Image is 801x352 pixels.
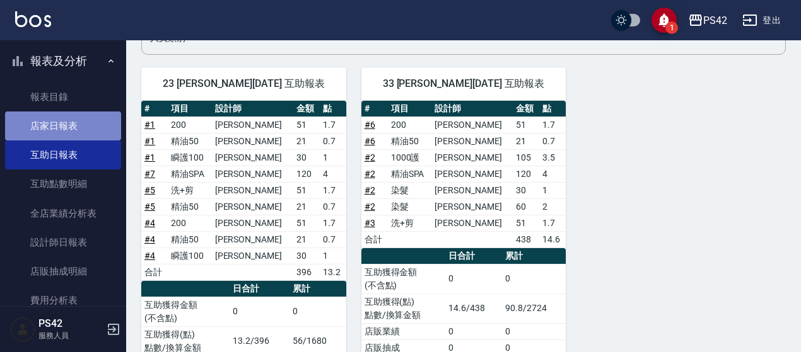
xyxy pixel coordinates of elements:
[361,323,445,339] td: 店販業績
[445,293,502,323] td: 14.6/438
[513,182,539,198] td: 30
[502,293,566,323] td: 90.8/2724
[168,149,212,166] td: 瞬護100
[293,149,320,166] td: 30
[445,248,502,264] th: 日合計
[212,215,293,231] td: [PERSON_NAME]
[212,166,293,182] td: [PERSON_NAME]
[141,264,168,280] td: 合計
[212,198,293,215] td: [PERSON_NAME]
[141,297,230,326] td: 互助獲得金額 (不含點)
[144,136,155,146] a: #1
[144,120,155,130] a: #1
[665,21,678,34] span: 1
[144,234,155,244] a: #4
[539,215,566,231] td: 1.7
[513,116,539,133] td: 51
[539,231,566,247] td: 14.6
[652,8,677,33] button: save
[212,101,293,117] th: 設計師
[293,182,320,198] td: 51
[168,198,212,215] td: 精油50
[5,228,121,257] a: 設計師日報表
[431,166,513,182] td: [PERSON_NAME]
[431,116,513,133] td: [PERSON_NAME]
[5,82,121,111] a: 報表目錄
[5,286,121,315] a: 費用分析表
[212,247,293,264] td: [PERSON_NAME]
[320,166,346,182] td: 4
[388,149,432,166] td: 1000護
[445,323,502,339] td: 0
[289,297,346,326] td: 0
[168,215,212,231] td: 200
[431,149,513,166] td: [PERSON_NAME]
[502,264,566,293] td: 0
[539,101,566,117] th: 點
[388,101,432,117] th: 項目
[431,133,513,149] td: [PERSON_NAME]
[388,133,432,149] td: 精油50
[431,198,513,215] td: [PERSON_NAME]
[293,215,320,231] td: 51
[361,101,566,248] table: a dense table
[293,116,320,133] td: 51
[513,101,539,117] th: 金額
[365,169,375,179] a: #2
[320,116,346,133] td: 1.7
[168,101,212,117] th: 項目
[156,77,331,90] span: 23 [PERSON_NAME][DATE] 互助報表
[365,152,375,162] a: #2
[144,202,155,212] a: #5
[212,133,293,149] td: [PERSON_NAME]
[365,185,375,195] a: #2
[168,231,212,247] td: 精油50
[293,133,320,149] td: 21
[539,198,566,215] td: 2
[38,317,103,330] h5: PS42
[144,185,155,195] a: #5
[230,297,289,326] td: 0
[513,215,539,231] td: 51
[361,231,388,247] td: 合計
[320,198,346,215] td: 0.7
[168,247,212,264] td: 瞬護100
[539,182,566,198] td: 1
[388,198,432,215] td: 染髮
[15,11,51,27] img: Logo
[361,264,445,293] td: 互助獲得金額 (不含點)
[365,202,375,212] a: #2
[5,111,121,140] a: 店家日報表
[365,218,375,228] a: #3
[168,166,212,182] td: 精油SPA
[320,133,346,149] td: 0.7
[737,9,786,32] button: 登出
[539,133,566,149] td: 0.7
[513,133,539,149] td: 21
[365,136,375,146] a: #6
[320,264,346,280] td: 13.2
[144,218,155,228] a: #4
[683,8,732,33] button: PS42
[539,116,566,133] td: 1.7
[320,149,346,166] td: 1
[144,169,155,179] a: #7
[168,116,212,133] td: 200
[293,166,320,182] td: 120
[388,182,432,198] td: 染髮
[212,182,293,198] td: [PERSON_NAME]
[539,166,566,182] td: 4
[320,247,346,264] td: 1
[388,215,432,231] td: 洗+剪
[320,215,346,231] td: 1.7
[365,120,375,130] a: #6
[10,317,35,342] img: Person
[431,101,513,117] th: 設計師
[5,169,121,198] a: 互助點數明細
[445,264,502,293] td: 0
[212,116,293,133] td: [PERSON_NAME]
[289,281,346,297] th: 累計
[5,45,121,77] button: 報表及分析
[431,215,513,231] td: [PERSON_NAME]
[513,198,539,215] td: 60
